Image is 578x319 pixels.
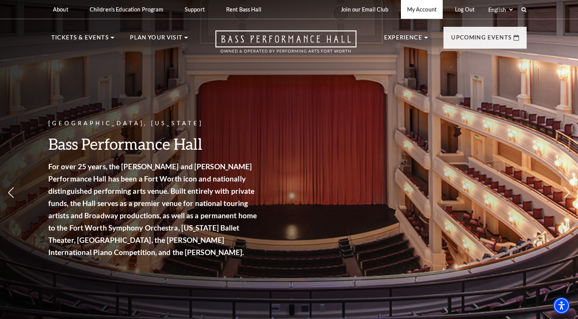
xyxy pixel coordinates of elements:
p: Rent Bass Hall [226,6,261,13]
strong: For over 25 years, the [PERSON_NAME] and [PERSON_NAME] Performance Hall has been a Fort Worth ico... [48,162,257,257]
p: About [53,6,68,13]
a: Open this option [188,30,384,61]
p: Plan Your Visit [130,33,182,47]
p: Children's Education Program [90,6,163,13]
p: [GEOGRAPHIC_DATA], [US_STATE] [48,119,259,128]
p: Support [185,6,205,13]
div: Accessibility Menu [553,297,570,314]
h3: Bass Performance Hall [48,134,259,154]
p: Tickets & Events [51,33,109,47]
p: Upcoming Events [451,33,512,47]
p: Experience [384,33,422,47]
select: Select: [487,6,514,13]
